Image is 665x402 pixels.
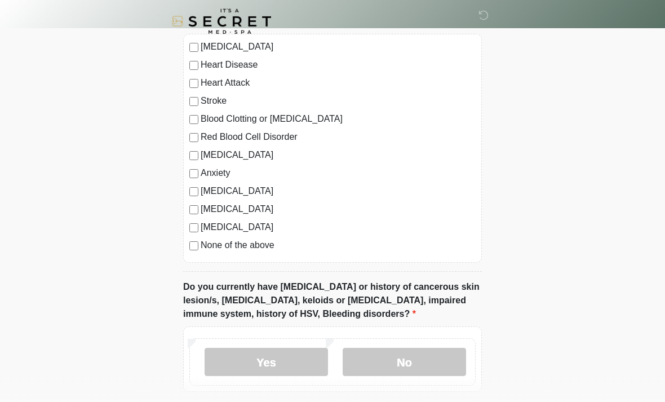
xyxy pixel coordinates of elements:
label: No [343,348,466,376]
input: Blood Clotting or [MEDICAL_DATA] [189,115,198,124]
input: Heart Attack [189,79,198,88]
input: None of the above [189,241,198,250]
label: Heart Disease [201,58,476,72]
label: Yes [205,348,328,376]
label: Anxiety [201,166,476,180]
label: Red Blood Cell Disorder [201,130,476,144]
label: Blood Clotting or [MEDICAL_DATA] [201,112,476,126]
label: [MEDICAL_DATA] [201,148,476,162]
input: [MEDICAL_DATA] [189,205,198,214]
label: [MEDICAL_DATA] [201,202,476,216]
label: [MEDICAL_DATA] [201,220,476,234]
input: Anxiety [189,169,198,178]
input: [MEDICAL_DATA] [189,223,198,232]
label: Heart Attack [201,76,476,90]
input: Heart Disease [189,61,198,70]
input: Stroke [189,97,198,106]
label: None of the above [201,238,476,252]
input: [MEDICAL_DATA] [189,187,198,196]
label: Stroke [201,94,476,108]
label: [MEDICAL_DATA] [201,40,476,54]
input: Red Blood Cell Disorder [189,133,198,142]
label: [MEDICAL_DATA] [201,184,476,198]
input: [MEDICAL_DATA] [189,43,198,52]
input: [MEDICAL_DATA] [189,151,198,160]
img: It's A Secret Med Spa Logo [172,8,271,34]
label: Do you currently have [MEDICAL_DATA] or history of cancerous skin lesion/s, [MEDICAL_DATA], keloi... [183,280,482,321]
